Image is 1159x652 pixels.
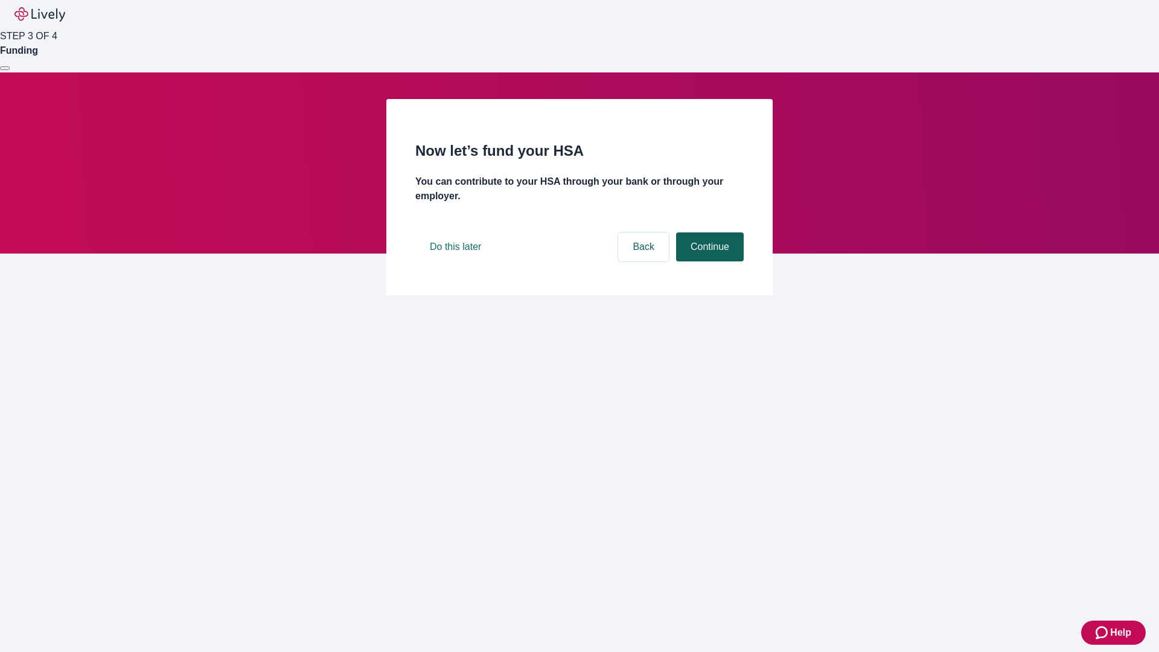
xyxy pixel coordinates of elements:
h4: You can contribute to your HSA through your bank or through your employer. [415,174,744,203]
svg: Zendesk support icon [1096,625,1110,640]
button: Back [618,232,669,261]
button: Continue [676,232,744,261]
span: Help [1110,625,1131,640]
button: Do this later [415,232,496,261]
h2: Now let’s fund your HSA [415,140,744,162]
img: Lively [14,7,65,22]
button: Zendesk support iconHelp [1081,621,1146,645]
